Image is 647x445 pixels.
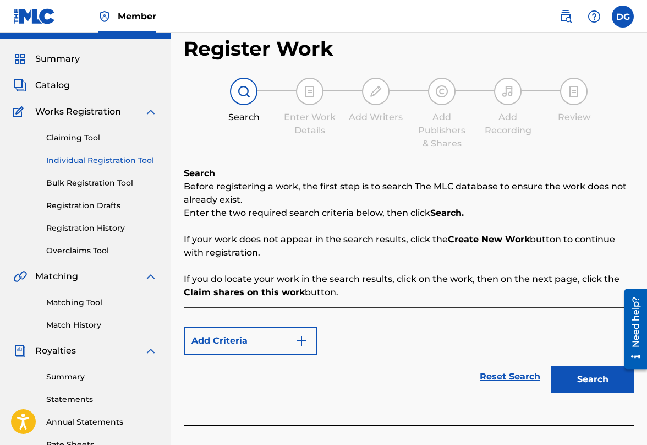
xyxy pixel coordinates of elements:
div: Enter Work Details [282,111,337,137]
span: Summary [35,52,80,66]
img: help [588,10,601,23]
a: SummarySummary [13,52,80,66]
a: Annual Statements [46,416,157,428]
iframe: Resource Center [616,285,647,373]
a: CatalogCatalog [13,79,70,92]
img: expand [144,270,157,283]
img: step indicator icon for Add Writers [369,85,382,98]
img: step indicator icon for Review [567,85,580,98]
a: Match History [46,319,157,331]
button: Add Criteria [184,327,317,355]
a: Individual Registration Tool [46,155,157,166]
span: Works Registration [35,105,121,118]
p: If you do locate your work in the search results, click on the work, then on the next page, click... [184,273,634,299]
img: expand [144,344,157,357]
strong: Search. [430,208,464,218]
a: Reset Search [474,365,546,389]
a: Statements [46,394,157,405]
p: If your work does not appear in the search results, click the button to continue with registration. [184,233,634,259]
div: Add Publishers & Shares [414,111,469,150]
a: Claiming Tool [46,132,157,144]
img: Works Registration [13,105,28,118]
a: Bulk Registration Tool [46,177,157,189]
div: Add Recording [480,111,535,137]
a: Matching Tool [46,297,157,308]
div: User Menu [612,6,634,28]
p: Enter the two required search criteria below, then click [184,207,634,220]
h2: Register Work [184,36,333,61]
img: step indicator icon for Enter Work Details [303,85,316,98]
span: Catalog [35,79,70,92]
img: 9d2ae6d4665cec9f34b9.svg [295,334,308,348]
img: Catalog [13,79,26,92]
span: Matching [35,270,78,283]
img: Matching [13,270,27,283]
a: Registration Drafts [46,200,157,211]
form: Search Form [184,322,634,399]
span: Royalties [35,344,76,357]
img: expand [144,105,157,118]
img: step indicator icon for Add Recording [501,85,514,98]
a: Overclaims Tool [46,245,157,257]
img: step indicator icon for Search [237,85,250,98]
img: Royalties [13,344,26,357]
div: Add Writers [348,111,403,124]
strong: Create New Work [448,234,530,245]
img: search [559,10,572,23]
span: Member [118,10,156,23]
img: Top Rightsholder [98,10,111,23]
div: Help [583,6,605,28]
a: Public Search [555,6,577,28]
div: Search [216,111,271,124]
img: step indicator icon for Add Publishers & Shares [435,85,448,98]
strong: Claim shares on this work [184,287,305,297]
button: Search [551,366,634,393]
img: MLC Logo [13,8,56,24]
div: Review [546,111,601,124]
p: Before registering a work, the first step is to search The MLC database to ensure the work does n... [184,180,634,207]
a: Summary [46,371,157,383]
b: Search [184,168,215,178]
img: Summary [13,52,26,66]
a: Registration History [46,223,157,234]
